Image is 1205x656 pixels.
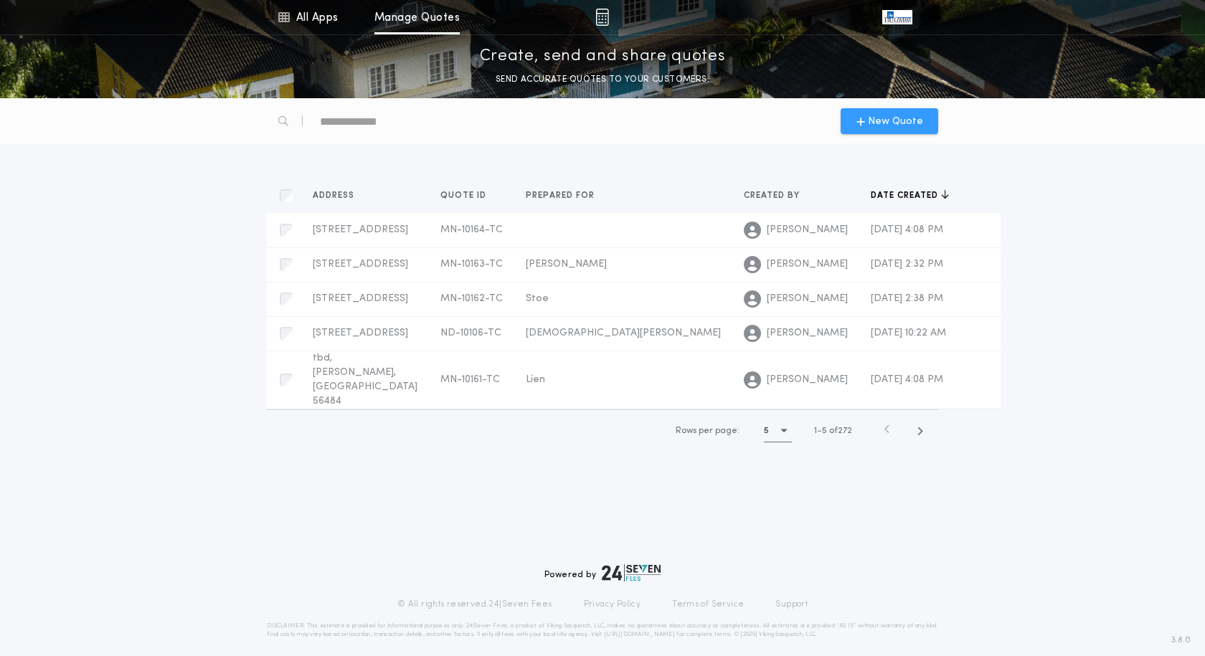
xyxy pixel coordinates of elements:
[829,424,852,437] span: of 272
[526,190,597,201] span: Prepared for
[440,293,503,304] span: MN-10162-TC
[526,374,545,385] span: Lien
[480,45,726,68] p: Create, send and share quotes
[440,224,503,235] span: MN-10164-TC
[313,293,408,304] span: [STREET_ADDRESS]
[767,223,848,237] span: [PERSON_NAME]
[544,564,661,581] div: Powered by
[440,328,501,338] span: ND-10106-TC
[871,293,943,304] span: [DATE] 2:38 PM
[814,427,817,435] span: 1
[313,259,408,270] span: [STREET_ADDRESS]
[767,257,848,272] span: [PERSON_NAME]
[313,353,417,407] span: tbd, [PERSON_NAME], [GEOGRAPHIC_DATA] 56484
[871,189,949,203] button: Date created
[767,373,848,387] span: [PERSON_NAME]
[526,259,607,270] span: [PERSON_NAME]
[744,190,803,201] span: Created by
[584,599,641,610] a: Privacy Policy
[440,190,489,201] span: Quote ID
[882,10,912,24] img: vs-icon
[397,599,552,610] p: © All rights reserved. 24|Seven Fees
[871,224,943,235] span: [DATE] 4:08 PM
[496,72,709,87] p: SEND ACCURATE QUOTES TO YOUR CUSTOMERS.
[871,328,946,338] span: [DATE] 10:22 AM
[313,190,357,201] span: Address
[871,374,943,385] span: [DATE] 4:08 PM
[672,599,744,610] a: Terms of Service
[868,114,923,129] span: New Quote
[767,292,848,306] span: [PERSON_NAME]
[440,259,503,270] span: MN-10163-TC
[313,224,408,235] span: [STREET_ADDRESS]
[440,374,500,385] span: MN-10161-TC
[764,419,792,442] button: 5
[267,622,938,639] p: DISCLAIMER: This estimate is provided for informational purposes only. 24|Seven Fees, a product o...
[871,259,943,270] span: [DATE] 2:32 PM
[604,632,675,637] a: [URL][DOMAIN_NAME]
[1171,634,1191,647] span: 3.8.0
[526,328,721,338] span: [DEMOGRAPHIC_DATA][PERSON_NAME]
[313,189,365,203] button: Address
[313,328,408,338] span: [STREET_ADDRESS]
[775,599,808,610] a: Support
[744,189,811,203] button: Created by
[764,424,769,438] h1: 5
[526,293,549,304] span: Stoe
[602,564,661,581] img: logo
[440,189,497,203] button: Quote ID
[595,9,609,26] img: img
[841,108,938,134] button: New Quote
[676,427,739,435] span: Rows per page:
[767,326,848,341] span: [PERSON_NAME]
[871,190,941,201] span: Date created
[822,427,827,435] span: 5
